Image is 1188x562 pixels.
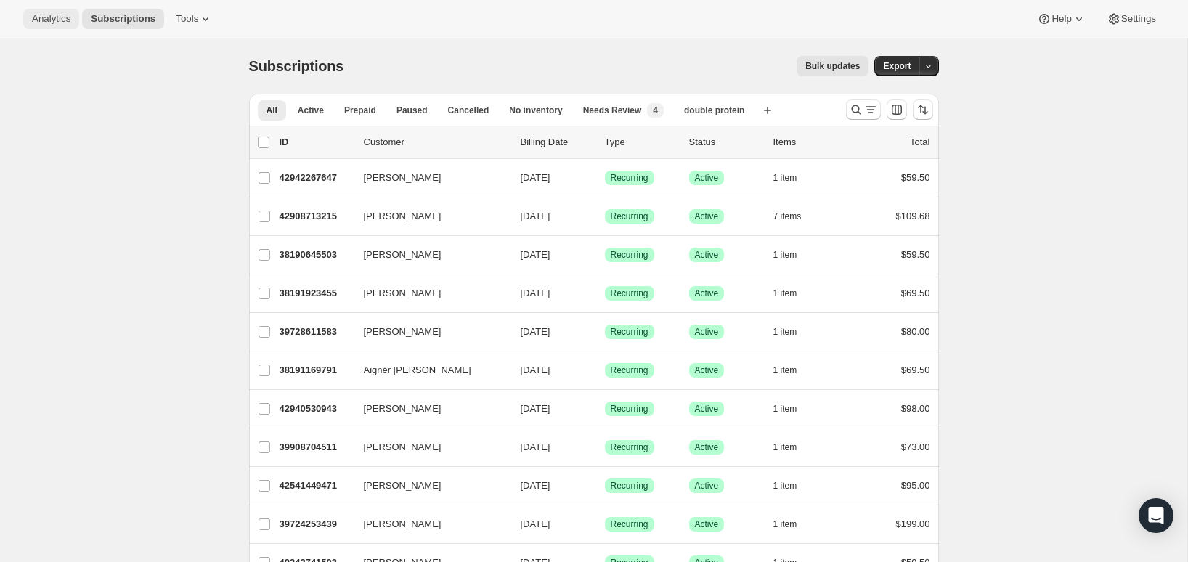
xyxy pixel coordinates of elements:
div: Type [605,135,678,150]
p: Total [910,135,929,150]
span: 1 item [773,288,797,299]
button: Export [874,56,919,76]
span: Recurring [611,480,648,492]
span: $98.00 [901,403,930,414]
p: Billing Date [521,135,593,150]
span: Aignér [PERSON_NAME] [364,363,471,378]
button: 1 item [773,360,813,380]
div: Open Intercom Messenger [1139,498,1173,533]
span: Recurring [611,211,648,222]
span: [DATE] [521,288,550,298]
span: [DATE] [521,326,550,337]
span: [PERSON_NAME] [364,325,442,339]
span: Active [695,365,719,376]
div: Items [773,135,846,150]
button: Analytics [23,9,79,29]
span: Active [298,105,324,116]
div: 42541449471[PERSON_NAME][DATE]SuccessRecurringSuccessActive1 item$95.00 [280,476,930,496]
button: Search and filter results [846,99,881,120]
span: [DATE] [521,480,550,491]
span: Help [1051,13,1071,25]
button: 1 item [773,437,813,457]
span: Active [695,288,719,299]
span: No inventory [509,105,562,116]
button: [PERSON_NAME] [355,243,500,266]
button: 1 item [773,283,813,304]
span: Analytics [32,13,70,25]
span: $69.50 [901,288,930,298]
p: 39908704511 [280,440,352,455]
div: 39728611583[PERSON_NAME][DATE]SuccessRecurringSuccessActive1 item$80.00 [280,322,930,342]
button: [PERSON_NAME] [355,282,500,305]
span: Active [695,403,719,415]
div: 38191923455[PERSON_NAME][DATE]SuccessRecurringSuccessActive1 item$69.50 [280,283,930,304]
div: 38190645503[PERSON_NAME][DATE]SuccessRecurringSuccessActive1 item$59.50 [280,245,930,265]
button: [PERSON_NAME] [355,474,500,497]
span: [DATE] [521,403,550,414]
div: IDCustomerBilling DateTypeStatusItemsTotal [280,135,930,150]
span: [PERSON_NAME] [364,478,442,493]
span: Recurring [611,249,648,261]
span: Subscriptions [249,58,344,74]
button: [PERSON_NAME] [355,320,500,343]
span: Needs Review [583,105,642,116]
span: Recurring [611,403,648,415]
span: $80.00 [901,326,930,337]
p: 42908713215 [280,209,352,224]
button: 1 item [773,514,813,534]
span: Tools [176,13,198,25]
button: Tools [167,9,221,29]
button: [PERSON_NAME] [355,205,500,228]
span: Prepaid [344,105,376,116]
span: Active [695,172,719,184]
span: [PERSON_NAME] [364,286,442,301]
button: [PERSON_NAME] [355,436,500,459]
span: Recurring [611,172,648,184]
span: 1 item [773,326,797,338]
p: 39728611583 [280,325,352,339]
span: [PERSON_NAME] [364,209,442,224]
span: [PERSON_NAME] [364,517,442,532]
span: Recurring [611,441,648,453]
p: 42541449471 [280,478,352,493]
button: Sort the results [913,99,933,120]
span: Active [695,441,719,453]
span: double protein [684,105,744,116]
span: 1 item [773,365,797,376]
span: Recurring [611,365,648,376]
button: Customize table column order and visibility [887,99,907,120]
span: [PERSON_NAME] [364,171,442,185]
span: $73.00 [901,441,930,452]
button: 7 items [773,206,818,227]
span: [PERSON_NAME] [364,248,442,262]
button: [PERSON_NAME] [355,397,500,420]
button: 1 item [773,168,813,188]
button: [PERSON_NAME] [355,166,500,190]
button: 1 item [773,399,813,419]
span: Recurring [611,326,648,338]
span: 1 item [773,441,797,453]
span: $199.00 [896,518,930,529]
span: Settings [1121,13,1156,25]
button: Bulk updates [797,56,868,76]
span: 1 item [773,249,797,261]
p: Status [689,135,762,150]
p: Customer [364,135,509,150]
button: Subscriptions [82,9,164,29]
span: 1 item [773,518,797,530]
span: 4 [653,105,658,116]
span: [DATE] [521,249,550,260]
div: 39908704511[PERSON_NAME][DATE]SuccessRecurringSuccessActive1 item$73.00 [280,437,930,457]
button: 1 item [773,245,813,265]
button: [PERSON_NAME] [355,513,500,536]
span: [DATE] [521,211,550,221]
button: 1 item [773,476,813,496]
span: 7 items [773,211,802,222]
span: $59.50 [901,249,930,260]
span: Recurring [611,518,648,530]
span: $95.00 [901,480,930,491]
span: Paused [396,105,428,116]
p: ID [280,135,352,150]
span: $69.50 [901,365,930,375]
div: 42940530943[PERSON_NAME][DATE]SuccessRecurringSuccessActive1 item$98.00 [280,399,930,419]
